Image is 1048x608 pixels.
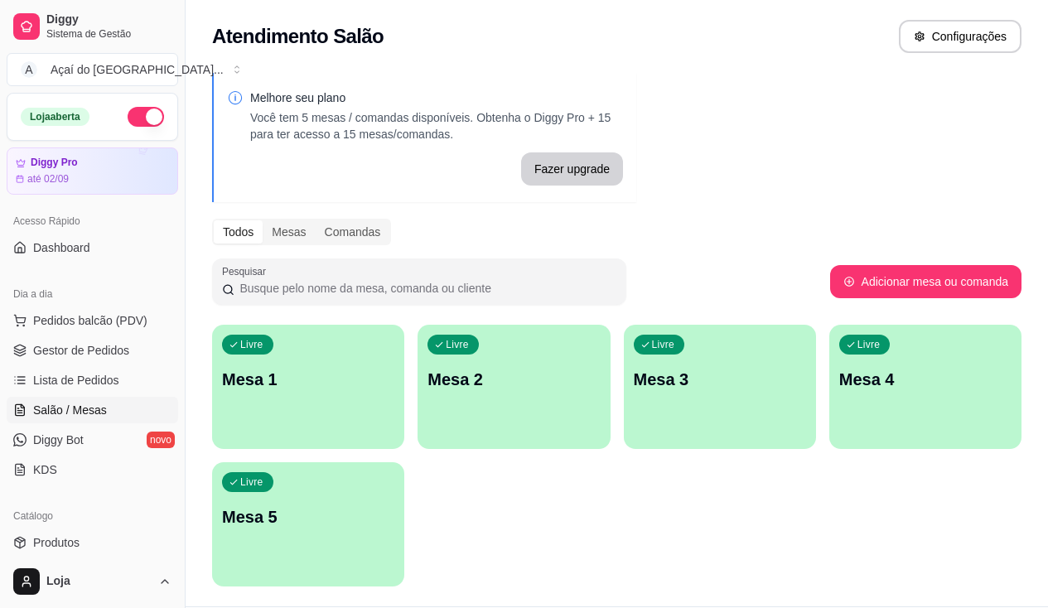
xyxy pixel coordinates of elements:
[652,338,675,351] p: Livre
[7,367,178,393] a: Lista de Pedidos
[31,157,78,169] article: Diggy Pro
[250,109,623,142] p: Você tem 5 mesas / comandas disponíveis. Obtenha o Diggy Pro + 15 para ter acesso a 15 mesas/coma...
[839,368,1012,391] p: Mesa 4
[7,456,178,483] a: KDS
[316,220,390,244] div: Comandas
[33,312,147,329] span: Pedidos balcão (PDV)
[521,152,623,186] button: Fazer upgrade
[7,53,178,86] button: Select a team
[7,307,178,334] button: Pedidos balcão (PDV)
[250,89,623,106] p: Melhore seu plano
[263,220,315,244] div: Mesas
[624,325,816,449] button: LivreMesa 3
[33,239,90,256] span: Dashboard
[7,337,178,364] a: Gestor de Pedidos
[46,12,171,27] span: Diggy
[46,27,171,41] span: Sistema de Gestão
[7,427,178,453] a: Diggy Botnovo
[33,402,107,418] span: Salão / Mesas
[7,7,178,46] a: DiggySistema de Gestão
[7,281,178,307] div: Dia a dia
[240,338,263,351] p: Livre
[7,503,178,529] div: Catálogo
[222,368,394,391] p: Mesa 1
[21,108,89,126] div: Loja aberta
[33,461,57,478] span: KDS
[51,61,224,78] div: Açaí do [GEOGRAPHIC_DATA] ...
[33,342,129,359] span: Gestor de Pedidos
[418,325,610,449] button: LivreMesa 2
[234,280,616,297] input: Pesquisar
[427,368,600,391] p: Mesa 2
[7,397,178,423] a: Salão / Mesas
[33,432,84,448] span: Diggy Bot
[212,462,404,586] button: LivreMesa 5
[222,264,272,278] label: Pesquisar
[830,265,1021,298] button: Adicionar mesa ou comanda
[33,372,119,388] span: Lista de Pedidos
[21,61,37,78] span: A
[214,220,263,244] div: Todos
[128,107,164,127] button: Alterar Status
[222,505,394,528] p: Mesa 5
[634,368,806,391] p: Mesa 3
[240,475,263,489] p: Livre
[7,529,178,556] a: Produtos
[829,325,1021,449] button: LivreMesa 4
[899,20,1021,53] button: Configurações
[446,338,469,351] p: Livre
[7,147,178,195] a: Diggy Proaté 02/09
[212,325,404,449] button: LivreMesa 1
[7,208,178,234] div: Acesso Rápido
[7,234,178,261] a: Dashboard
[857,338,881,351] p: Livre
[33,534,80,551] span: Produtos
[7,562,178,601] button: Loja
[46,574,152,589] span: Loja
[27,172,69,186] article: até 02/09
[212,23,384,50] h2: Atendimento Salão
